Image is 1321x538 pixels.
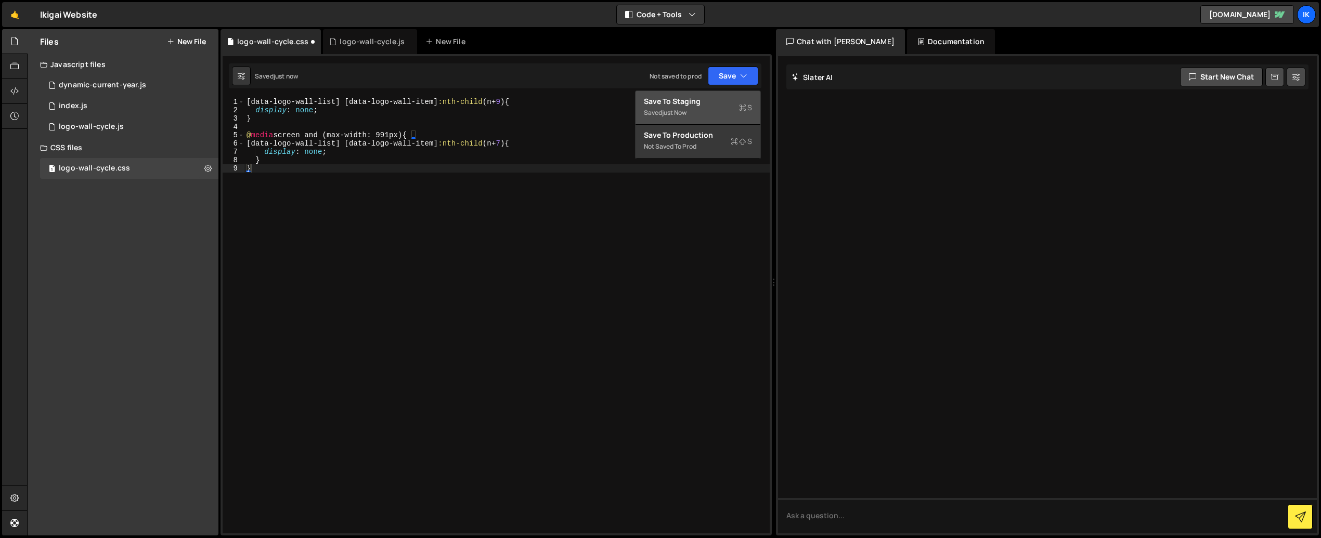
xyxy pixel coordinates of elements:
[223,156,244,164] div: 8
[223,131,244,139] div: 5
[223,98,244,106] div: 1
[644,130,752,140] div: Save to Production
[40,158,218,179] div: 16677/45524.css
[2,2,28,27] a: 🤙
[636,125,760,159] button: Save to ProductionS Not saved to prod
[59,101,87,111] div: index.js
[1297,5,1316,24] a: Ik
[644,96,752,107] div: Save to Staging
[617,5,704,24] button: Code + Tools
[907,29,995,54] div: Documentation
[636,91,760,125] button: Save to StagingS Savedjust now
[1200,5,1294,24] a: [DOMAIN_NAME]
[28,137,218,158] div: CSS files
[731,136,752,147] span: S
[40,36,59,47] h2: Files
[776,29,905,54] div: Chat with [PERSON_NAME]
[223,106,244,114] div: 2
[223,164,244,173] div: 9
[59,81,146,90] div: dynamic-current-year.js
[237,36,308,47] div: logo-wall-cycle.css
[739,102,752,113] span: S
[223,139,244,148] div: 6
[40,75,222,96] div: 16677/45518.js
[59,122,124,132] div: logo-wall-cycle.js
[223,123,244,131] div: 4
[255,72,298,81] div: Saved
[650,72,702,81] div: Not saved to prod
[49,165,55,174] span: 1
[340,36,405,47] div: logo-wall-cycle.js
[40,116,222,137] div: 16677/45523.js
[167,37,206,46] button: New File
[792,72,833,82] h2: Slater AI
[223,148,244,156] div: 7
[274,72,298,81] div: just now
[644,140,752,153] div: Not saved to prod
[40,8,97,21] div: Ikigai Website
[28,54,218,75] div: Javascript files
[1180,68,1263,86] button: Start new chat
[662,108,687,117] div: just now
[708,67,758,85] button: Save
[59,164,130,173] div: logo-wall-cycle.css
[40,96,222,116] div: 16677/45517.js
[644,107,752,119] div: Saved
[425,36,469,47] div: New File
[223,114,244,123] div: 3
